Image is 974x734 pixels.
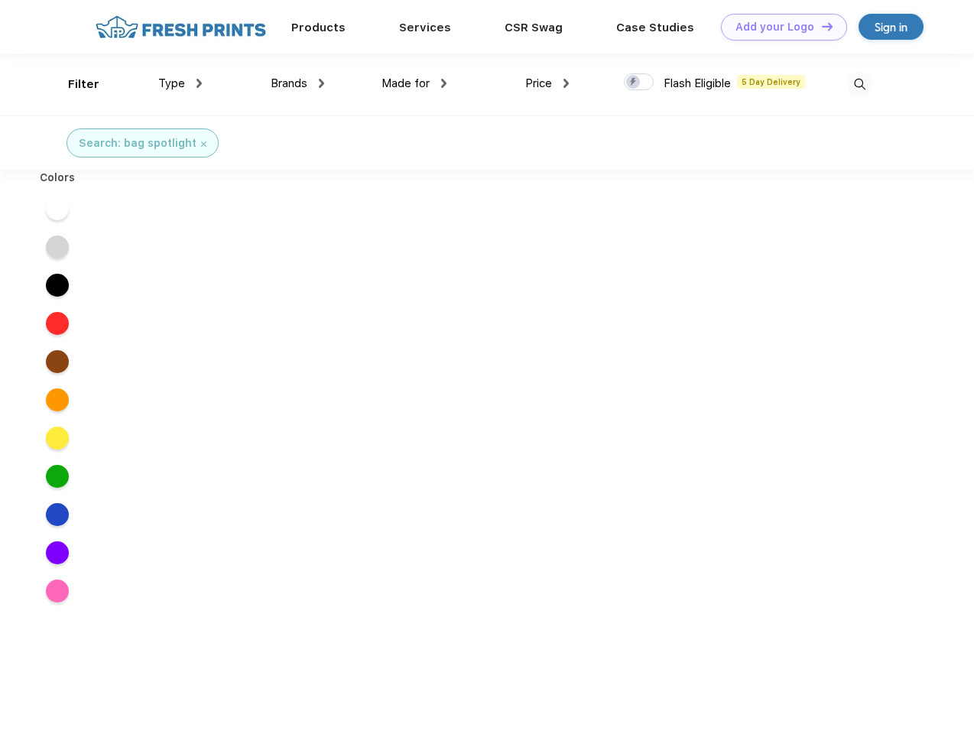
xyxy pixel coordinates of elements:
[271,76,307,90] span: Brands
[79,135,196,151] div: Search: bag spotlight
[859,14,924,40] a: Sign in
[201,141,206,147] img: filter_cancel.svg
[847,72,872,97] img: desktop_search.svg
[28,170,87,186] div: Colors
[737,75,805,89] span: 5 Day Delivery
[291,21,346,34] a: Products
[735,21,814,34] div: Add your Logo
[525,76,552,90] span: Price
[822,22,833,31] img: DT
[664,76,731,90] span: Flash Eligible
[196,79,202,88] img: dropdown.png
[91,14,271,41] img: fo%20logo%202.webp
[441,79,446,88] img: dropdown.png
[158,76,185,90] span: Type
[381,76,430,90] span: Made for
[319,79,324,88] img: dropdown.png
[68,76,99,93] div: Filter
[563,79,569,88] img: dropdown.png
[875,18,907,36] div: Sign in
